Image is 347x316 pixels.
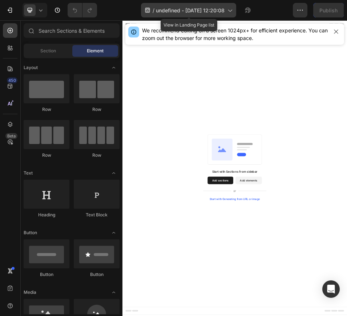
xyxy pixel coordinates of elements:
[122,20,347,316] iframe: Design area
[5,133,17,139] div: Beta
[108,62,120,73] span: Toggle open
[108,287,120,298] span: Toggle open
[24,212,69,218] div: Heading
[87,48,104,54] span: Element
[24,23,120,38] input: Search Sections & Elements
[322,280,340,298] div: Open Intercom Messenger
[24,271,69,278] div: Button
[174,289,262,298] div: Start with Sections from sidebar
[24,170,33,176] span: Text
[7,77,17,83] div: 450
[319,7,338,14] div: Publish
[142,27,328,42] div: We recommend editing on a screen 1024px+ for efficient experience. You can zoom out the browser f...
[74,152,120,159] div: Row
[24,229,37,236] span: Button
[68,3,97,17] div: Undo/Redo
[156,7,225,14] span: undefined - [DATE] 12:20:08
[74,212,120,218] div: Text Block
[108,167,120,179] span: Toggle open
[24,64,38,71] span: Layout
[40,48,56,54] span: Section
[313,3,344,17] button: Publish
[24,152,69,159] div: Row
[74,271,120,278] div: Button
[74,106,120,113] div: Row
[24,289,36,296] span: Media
[153,7,154,14] span: /
[24,106,69,113] div: Row
[108,227,120,239] span: Toggle open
